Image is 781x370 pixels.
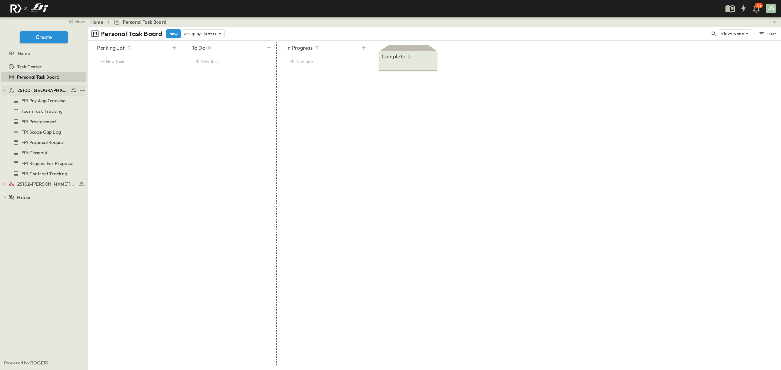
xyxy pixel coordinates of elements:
p: Complete [382,52,405,60]
p: Status [203,31,216,37]
a: FPI Request For Proposal [1,159,85,168]
button: test [771,18,778,26]
a: Home [90,19,103,25]
button: Create [20,31,68,43]
span: FPI Pay App Tracking [21,98,66,104]
div: New task [286,57,361,66]
p: In Progress [286,44,313,52]
span: 25102-Christ The Redeemer Anglican Church [17,181,77,187]
div: Team Task Trackingtest [1,106,86,116]
div: JS [766,4,776,13]
span: 25100-Vanguard Prep School [17,87,69,94]
p: 0 [315,45,318,51]
button: test [78,86,86,94]
img: c8d7d1ed905e502e8f77bf7063faec64e13b34fdb1f2bdd94b0e311fc34f8000.png [8,2,50,15]
a: FPI Proposal Request [1,138,85,147]
span: Personal Task Board [17,74,59,80]
a: FPI Closeout [1,148,85,157]
span: FPI Contract Tracking [21,170,68,177]
button: Filter [756,29,778,38]
button: JS [765,3,776,14]
a: FPI Contract Tracking [1,169,85,178]
span: FPI Closeout [21,150,47,156]
div: Filter [758,30,777,37]
p: Parking Lot [97,44,125,52]
p: View: [721,30,732,37]
p: None [733,31,744,37]
p: 0 [127,45,130,51]
a: Home [1,49,85,58]
a: Personal Task Board [1,73,85,82]
button: close [65,17,86,26]
a: FPI Pay App Tracking [1,96,85,105]
div: FPI Request For Proposaltest [1,158,86,168]
div: FPI Contract Trackingtest [1,168,86,179]
span: Home [18,50,30,57]
span: Task Center [17,63,42,70]
span: close [75,19,85,25]
div: 25102-Christ The Redeemer Anglican Churchtest [1,179,86,189]
div: 25100-Vanguard Prep Schooltest [1,85,86,96]
span: Hidden [17,194,32,201]
div: FPI Closeouttest [1,148,86,158]
a: Personal Task Board [114,19,166,25]
a: 25102-Christ The Redeemer Anglican Church [8,179,85,189]
nav: breadcrumbs [90,19,170,25]
a: Team Task Tracking [1,107,85,116]
p: To Do [192,44,205,52]
p: Personal Task Board [101,29,162,38]
a: Task Center [1,62,85,71]
button: New [166,29,181,38]
a: FPI Scope Gap Log [1,127,85,137]
div: New task [97,57,171,66]
a: FPI Procurement [1,117,85,126]
span: Personal Task Board [123,19,166,25]
span: FPI Procurement [21,118,56,125]
span: FPI Request For Proposal [21,160,73,166]
span: FPI Scope Gap Log [21,129,61,135]
p: 0 [208,45,211,51]
p: 30 [757,3,761,8]
div: FPI Proposal Requesttest [1,137,86,148]
div: FPI Scope Gap Logtest [1,127,86,137]
p: Group by: [184,31,202,37]
div: FPI Pay App Trackingtest [1,96,86,106]
div: New task [192,57,266,66]
div: FPI Procurementtest [1,116,86,127]
a: 25100-Vanguard Prep School [8,86,77,95]
div: Personal Task Boardtest [1,72,86,82]
span: FPI Proposal Request [21,139,65,146]
p: 0 [408,53,411,59]
span: Team Task Tracking [21,108,62,114]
